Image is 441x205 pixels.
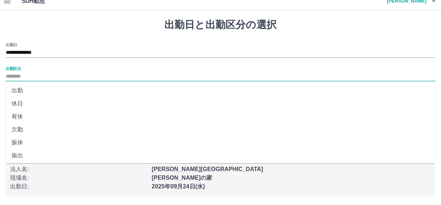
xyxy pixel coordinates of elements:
li: 振休 [6,136,435,149]
li: 出勤 [6,84,435,97]
p: 現場名 : [10,174,147,182]
label: 出勤日 [6,42,17,47]
b: [PERSON_NAME]の家 [152,175,213,181]
label: 出勤区分 [6,66,21,71]
li: 振出 [6,149,435,162]
li: 有休 [6,110,435,123]
b: [PERSON_NAME][GEOGRAPHIC_DATA] [152,166,263,172]
li: 遅刻等 [6,162,435,175]
b: 2025年09月24日(水) [152,183,205,189]
p: 法人名 : [10,165,147,174]
li: 欠勤 [6,123,435,136]
p: 出勤日 : [10,182,147,191]
h1: 出勤日と出勤区分の選択 [6,19,435,31]
li: 休日 [6,97,435,110]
